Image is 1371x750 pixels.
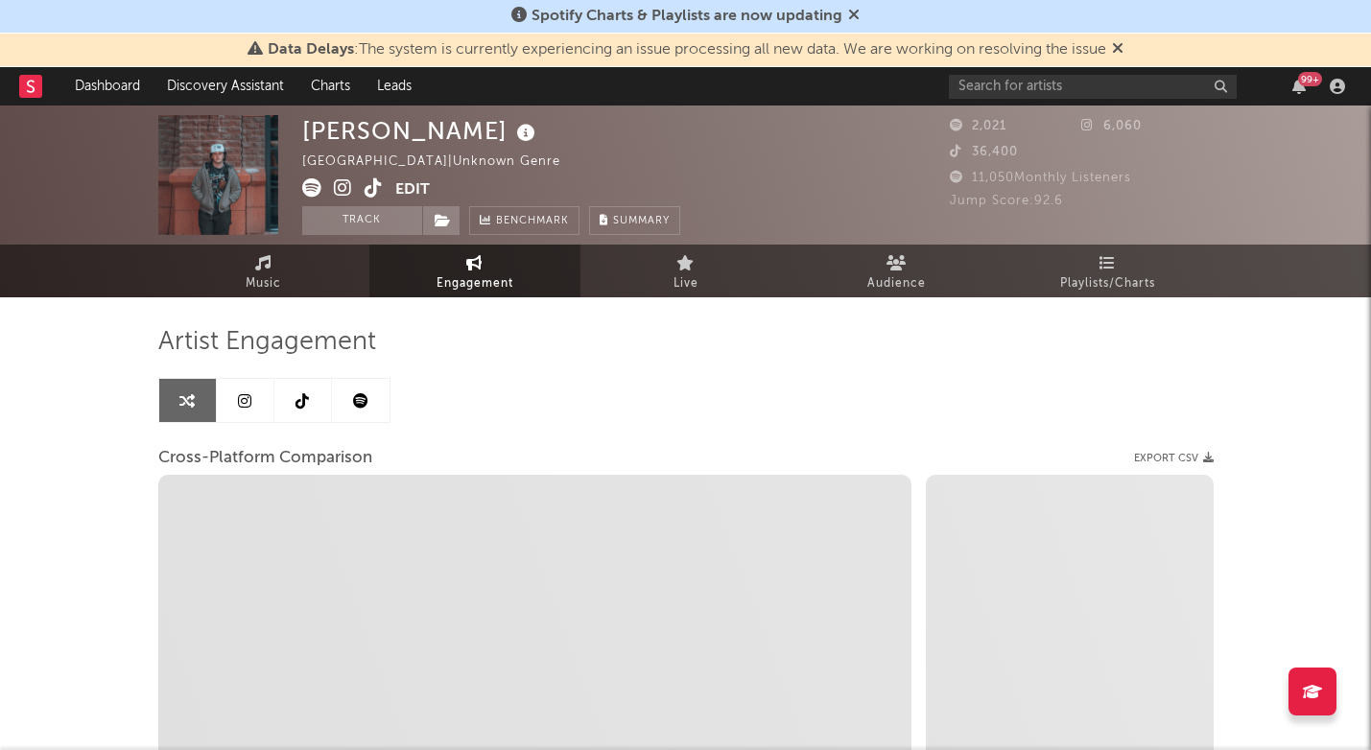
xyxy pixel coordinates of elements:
button: Track [302,206,422,235]
span: Dismiss [1112,42,1123,58]
span: Engagement [437,272,513,295]
button: Export CSV [1134,453,1214,464]
span: Cross-Platform Comparison [158,447,372,470]
span: Benchmark [496,210,569,233]
a: Music [158,245,369,297]
div: [PERSON_NAME] [302,115,540,147]
span: Jump Score: 92.6 [950,195,1063,207]
span: 11,050 Monthly Listeners [950,172,1131,184]
a: Dashboard [61,67,154,105]
a: Charts [297,67,364,105]
span: Summary [613,216,670,226]
a: Leads [364,67,425,105]
span: Music [246,272,281,295]
span: : The system is currently experiencing an issue processing all new data. We are working on resolv... [268,42,1106,58]
span: Audience [867,272,926,295]
input: Search for artists [949,75,1237,99]
a: Playlists/Charts [1003,245,1214,297]
a: Live [580,245,792,297]
a: Discovery Assistant [154,67,297,105]
span: Spotify Charts & Playlists are now updating [532,9,842,24]
span: Artist Engagement [158,331,376,354]
span: Data Delays [268,42,354,58]
div: 99 + [1298,72,1322,86]
a: Engagement [369,245,580,297]
button: 99+ [1292,79,1306,94]
span: 2,021 [950,120,1006,132]
a: Benchmark [469,206,579,235]
a: Audience [792,245,1003,297]
span: 6,060 [1081,120,1142,132]
div: [GEOGRAPHIC_DATA] | Unknown Genre [302,151,582,174]
span: Playlists/Charts [1060,272,1155,295]
button: Summary [589,206,680,235]
span: 36,400 [950,146,1018,158]
button: Edit [395,178,430,202]
span: Live [674,272,698,295]
span: Dismiss [848,9,860,24]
